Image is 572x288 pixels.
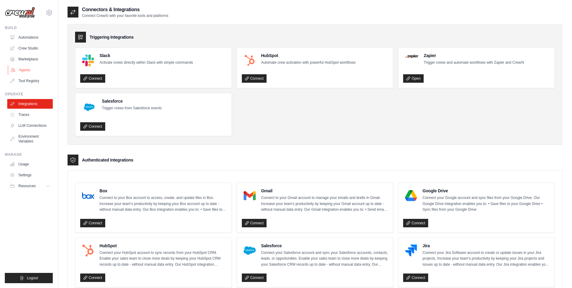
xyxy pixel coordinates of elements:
img: HubSpot Logo [82,245,94,257]
a: Connect [80,274,105,282]
a: Connect [403,274,428,282]
a: Connect [242,74,267,83]
h4: Google Drive [422,188,550,194]
img: Gmail Logo [244,190,256,202]
img: Google Drive Logo [405,190,417,202]
a: Agents [8,65,53,75]
a: Tool Registry [7,76,53,86]
a: Integrations [7,99,53,109]
a: Settings [7,170,53,180]
span: Logout [27,276,38,280]
p: Connect your Jira Software account to create or update issues in your Jira projects. Increase you... [422,250,550,268]
p: Activate crews directly within Slack with simple commands [100,60,193,66]
span: Resources [18,184,36,188]
a: Marketplace [7,54,53,64]
p: Connect your Salesforce account and sync your Salesforce accounts, contacts, leads, or opportunit... [261,250,388,268]
p: Connect your Google account and sync files from your Google Drive. Our Google Drive integration e... [422,195,550,213]
button: Resources [7,181,53,191]
h4: Salesforce [102,98,162,104]
a: Open [403,74,423,83]
img: Logo [5,7,35,18]
p: Automate crew activation with powerful HubSpot workflows [261,60,356,66]
h3: Triggering Integrations [90,34,134,40]
h4: Box [100,188,227,194]
p: Connect CrewAI with your favorite tools and platforms [82,13,168,18]
h4: Gmail [261,188,388,194]
img: Salesforce Logo [82,100,96,114]
p: Connect to your Gmail account to manage your emails and drafts in Gmail. Increase your team’s pro... [261,195,388,213]
h2: Connectors & Integrations [82,6,168,13]
a: LLM Connections [7,121,53,130]
img: Zapier Logo [405,54,418,58]
p: Connect to your Box account to access, create, and update files in Box. Increase your team’s prod... [100,195,227,213]
div: Operate [5,92,53,97]
h4: Zapier [424,53,524,59]
a: Connect [80,122,105,131]
a: Connect [242,219,267,227]
p: Trigger crews and automate workflows with Zapier and CrewAI [424,60,524,66]
h3: Authenticated Integrations [82,157,133,163]
a: Connect [403,219,428,227]
p: Connect your HubSpot account to sync records from your HubSpot CRM. Enable your sales team to clo... [100,250,227,268]
h4: Slack [100,53,193,59]
img: HubSpot Logo [244,54,256,66]
h4: Salesforce [261,243,388,249]
a: Automations [7,33,53,42]
a: Usage [7,159,53,169]
img: Box Logo [82,190,94,202]
img: Jira Logo [405,245,417,257]
button: Logout [5,273,53,283]
h4: Jira [422,243,550,249]
a: Environment Variables [7,132,53,146]
a: Crew Studio [7,43,53,53]
a: Traces [7,110,53,120]
a: Connect [80,219,105,227]
h4: HubSpot [100,243,227,249]
a: Connect [80,74,105,83]
p: Trigger crews from Salesforce events [102,105,162,111]
img: Salesforce Logo [244,245,256,257]
h4: HubSpot [261,53,356,59]
img: Slack Logo [82,54,94,66]
div: Build [5,25,53,30]
div: Manage [5,152,53,157]
a: Connect [242,274,267,282]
